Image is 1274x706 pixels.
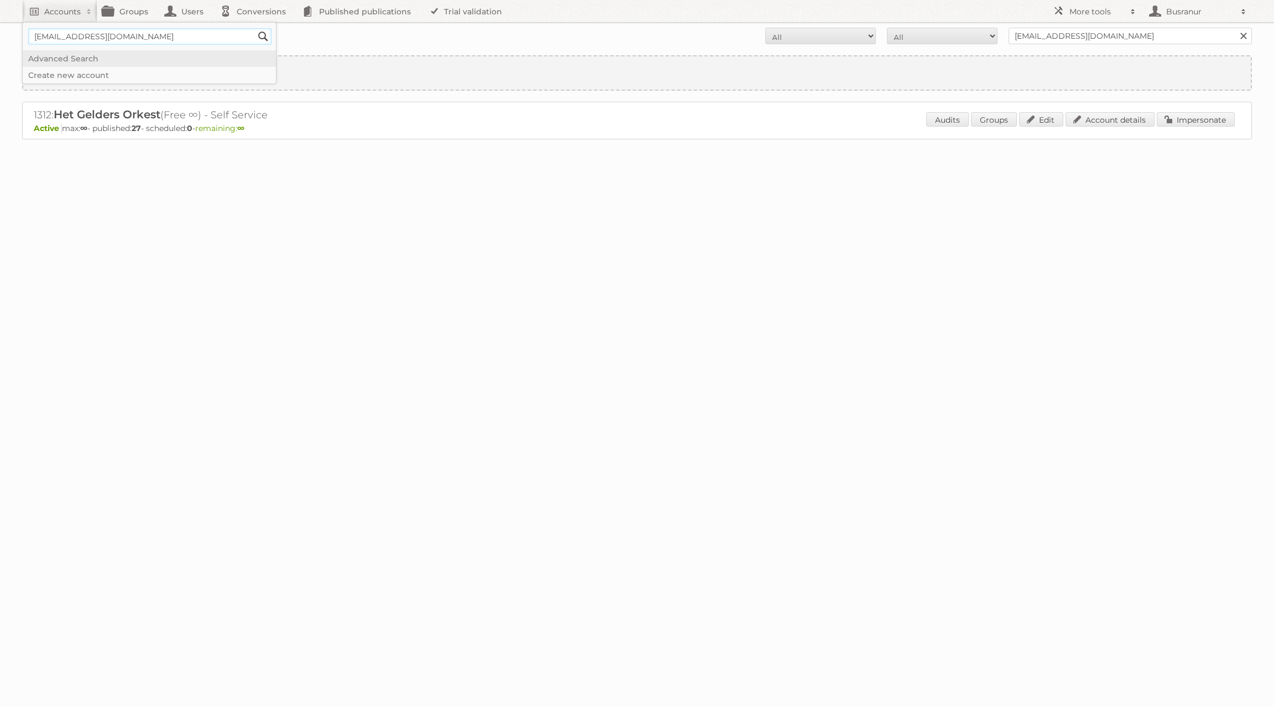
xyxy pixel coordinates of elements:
a: Audits [926,112,969,127]
span: remaining: [195,123,244,133]
h2: More tools [1069,6,1125,17]
a: Edit [1019,112,1063,127]
h2: Accounts [44,6,81,17]
strong: ∞ [237,123,244,133]
strong: 0 [187,123,192,133]
a: Create new account [23,56,1251,90]
h2: Busranur [1163,6,1235,17]
h2: 1312: (Free ∞) - Self Service [34,108,421,122]
a: Create new account [23,67,276,83]
span: Active [34,123,62,133]
input: Search [255,28,271,45]
a: Groups [971,112,1017,127]
span: Het Gelders Orkest [54,108,160,121]
p: max: - published: - scheduled: - [34,123,1240,133]
strong: 27 [132,123,141,133]
a: Impersonate [1157,112,1235,127]
a: Account details [1066,112,1155,127]
a: Advanced Search [23,50,276,67]
strong: ∞ [80,123,87,133]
